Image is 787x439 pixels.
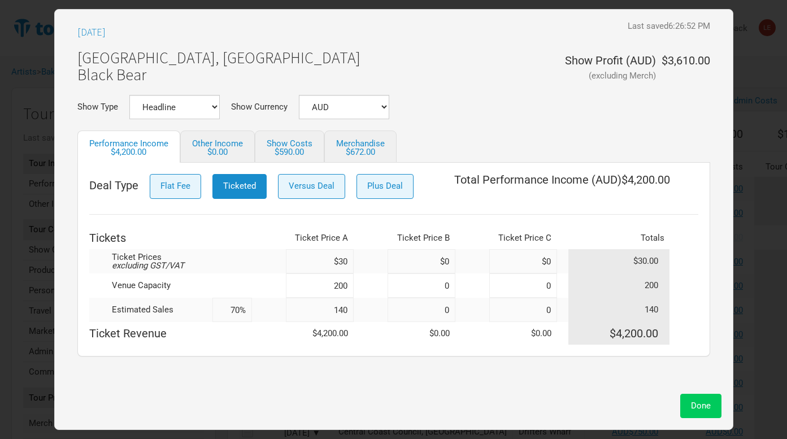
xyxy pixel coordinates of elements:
[628,22,710,31] div: Last saved 6:26:52 PM
[568,298,670,322] td: 140
[89,298,212,322] td: Estimated Sales
[255,131,324,163] a: Show Costs$590.00
[656,55,710,79] div: $3,610.00
[212,298,252,322] input: %cap
[565,72,656,80] div: (excluding Merch)
[77,49,360,84] h1: [GEOGRAPHIC_DATA], [GEOGRAPHIC_DATA] Black Bear
[568,227,670,249] th: Totals
[565,55,656,66] div: Show Profit ( AUD )
[160,181,190,191] span: Flat Fee
[212,174,267,198] button: Ticketed
[150,174,201,198] button: Flat Fee
[388,227,455,249] th: Ticket Price B
[192,148,243,157] div: $0.00
[180,131,255,163] a: Other Income$0.00
[231,103,288,111] label: Show Currency
[77,27,106,38] h3: [DATE]
[324,131,397,163] a: Merchandise$672.00
[680,394,721,418] button: Done
[489,227,557,249] th: Ticket Price C
[336,148,385,157] div: $672.00
[568,322,670,345] td: $4,200.00
[89,148,168,157] div: $4,200.00
[278,174,345,198] button: Versus Deal
[289,181,334,191] span: Versus Deal
[267,148,312,157] div: $590.00
[356,174,414,198] button: Plus Deal
[89,249,212,273] td: Ticket Prices
[89,322,252,345] td: Ticket Revenue
[691,401,711,411] span: Done
[367,181,403,191] span: Plus Deal
[77,131,180,163] a: Performance Income$4,200.00
[489,322,557,345] td: $0.00
[568,249,670,273] td: $30.00
[223,181,256,191] span: Ticketed
[89,180,138,191] span: Deal Type
[112,260,184,271] em: excluding GST/VAT
[388,322,455,345] td: $0.00
[568,273,670,298] td: 200
[89,227,212,249] th: Tickets
[77,103,118,111] label: Show Type
[286,322,354,345] td: $4,200.00
[454,174,670,202] div: Total Performance Income ( AUD ) $4,200.00
[89,273,212,298] td: Venue Capacity
[286,227,354,249] th: Ticket Price A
